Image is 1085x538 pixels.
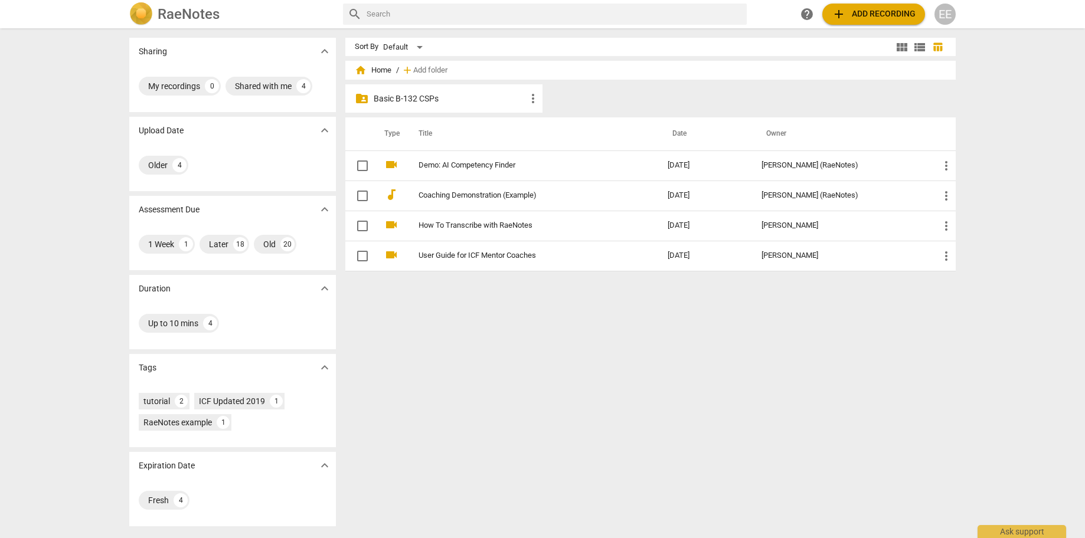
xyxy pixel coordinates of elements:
span: add [832,7,846,21]
span: view_module [895,40,909,54]
p: Duration [139,283,171,295]
div: 4 [174,493,188,507]
span: expand_more [318,123,332,137]
div: [PERSON_NAME] (RaeNotes) [762,161,920,170]
td: [DATE] [658,211,753,241]
button: Show more [316,201,334,218]
div: 0 [205,79,219,93]
div: ICF Updated 2019 [199,395,265,407]
span: more_vert [939,249,953,263]
p: Basic B-132 CSPs [374,93,526,105]
th: Owner [752,117,930,150]
div: Ask support [978,525,1066,538]
span: expand_more [318,44,332,58]
div: 4 [203,316,217,330]
span: view_list [913,40,927,54]
div: My recordings [148,80,200,92]
button: Upload [822,4,925,25]
span: search [348,7,362,21]
button: Table view [929,38,946,56]
p: Tags [139,362,156,374]
div: 1 [217,416,230,429]
span: Home [355,64,391,76]
a: User Guide for ICF Mentor Coaches [419,251,625,260]
div: 1 Week [148,238,174,250]
span: folder_shared [355,91,369,106]
span: expand_more [318,281,332,296]
button: Show more [316,280,334,297]
button: List view [911,38,929,56]
div: Shared with me [235,80,292,92]
a: Demo: AI Competency Finder [419,161,625,170]
span: more_vert [939,159,953,173]
div: 1 [179,237,193,251]
div: Default [383,38,427,57]
td: [DATE] [658,241,753,271]
div: [PERSON_NAME] [762,251,920,260]
span: more_vert [939,189,953,203]
th: Date [658,117,753,150]
p: Assessment Due [139,204,200,216]
div: Up to 10 mins [148,317,198,329]
span: expand_more [318,202,332,216]
span: home [355,64,367,76]
img: Logo [129,2,153,26]
span: more_vert [526,91,540,106]
div: 18 [233,237,247,251]
span: audiotrack [384,188,398,202]
button: Show more [316,359,334,376]
p: Sharing [139,45,167,58]
span: / [396,66,399,75]
span: videocam [384,218,398,232]
div: Fresh [148,494,169,506]
p: Expiration Date [139,460,195,472]
span: expand_more [318,458,332,473]
input: Search [367,5,742,24]
span: expand_more [318,360,332,375]
span: table_chart [932,41,943,53]
a: Coaching Demonstration (Example) [419,191,625,200]
a: LogoRaeNotes [129,2,334,26]
div: Later [209,238,228,250]
button: EE [934,4,956,25]
div: Older [148,159,168,171]
div: 4 [172,158,187,172]
div: [PERSON_NAME] (RaeNotes) [762,191,920,200]
span: Add recording [832,7,916,21]
span: add [401,64,413,76]
p: Upload Date [139,124,184,137]
div: [PERSON_NAME] [762,221,920,230]
th: Title [404,117,658,150]
button: Show more [316,457,334,474]
button: Show more [316,122,334,139]
div: Old [263,238,276,250]
h2: RaeNotes [158,6,220,22]
div: Sort By [355,42,378,51]
button: Show more [316,42,334,60]
th: Type [375,117,404,150]
a: How To Transcribe with RaeNotes [419,221,625,230]
td: [DATE] [658,181,753,211]
div: 1 [270,395,283,408]
span: more_vert [939,219,953,233]
span: videocam [384,248,398,262]
button: Tile view [893,38,911,56]
div: 4 [296,79,311,93]
span: help [800,7,814,21]
span: Add folder [413,66,447,75]
span: videocam [384,158,398,172]
div: tutorial [143,395,170,407]
div: RaeNotes example [143,416,212,428]
div: 20 [280,237,295,251]
td: [DATE] [658,150,753,181]
a: Help [796,4,818,25]
div: 2 [175,395,188,408]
